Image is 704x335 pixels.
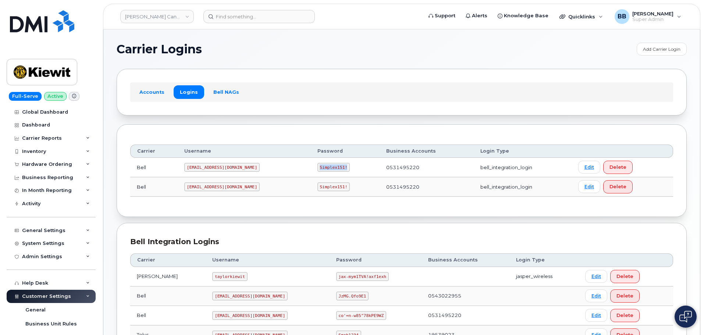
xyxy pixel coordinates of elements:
[474,158,572,177] td: bell_integration_login
[616,312,633,319] span: Delete
[178,145,311,158] th: Username
[130,145,178,158] th: Carrier
[130,306,206,325] td: Bell
[637,43,687,56] a: Add Carrier Login
[603,180,633,193] button: Delete
[585,270,607,283] a: Edit
[509,267,579,286] td: jasper_wireless
[422,306,509,325] td: 0531495220
[578,161,600,174] a: Edit
[130,286,206,306] td: Bell
[317,182,350,191] code: Simplex151!
[380,177,474,197] td: 0531495220
[609,164,626,171] span: Delete
[130,267,206,286] td: [PERSON_NAME]
[578,180,600,193] a: Edit
[184,163,260,172] code: [EMAIL_ADDRESS][DOMAIN_NAME]
[679,311,692,322] img: Open chat
[130,236,673,247] div: Bell Integration Logins
[609,183,626,190] span: Delete
[317,163,350,172] code: Simplex151!
[212,311,288,320] code: [EMAIL_ADDRESS][DOMAIN_NAME]
[585,309,607,322] a: Edit
[117,44,202,55] span: Carrier Logins
[212,272,247,281] code: taylorkiewit
[184,182,260,191] code: [EMAIL_ADDRESS][DOMAIN_NAME]
[422,286,509,306] td: 0543022955
[616,292,633,299] span: Delete
[610,270,640,283] button: Delete
[603,161,633,174] button: Delete
[422,253,509,267] th: Business Accounts
[130,158,178,177] td: Bell
[616,273,633,280] span: Delete
[585,289,607,302] a: Edit
[133,85,171,99] a: Accounts
[330,253,422,267] th: Password
[130,177,178,197] td: Bell
[212,292,288,300] code: [EMAIL_ADDRESS][DOMAIN_NAME]
[474,145,572,158] th: Login Type
[380,145,474,158] th: Business Accounts
[610,289,640,303] button: Delete
[509,253,579,267] th: Login Type
[206,253,329,267] th: Username
[380,158,474,177] td: 0531495220
[174,85,204,99] a: Logins
[130,253,206,267] th: Carrier
[610,309,640,322] button: Delete
[336,272,389,281] code: jax-mym1TVA!axf1exh
[207,85,245,99] a: Bell NAGs
[336,311,386,320] code: co'=n-w85"78kPE9WZ
[336,292,369,300] code: JzMG.Qfo9E1
[311,145,380,158] th: Password
[474,177,572,197] td: bell_integration_login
